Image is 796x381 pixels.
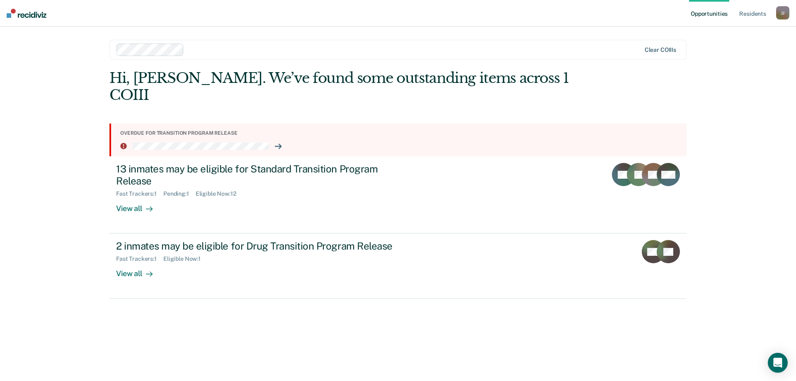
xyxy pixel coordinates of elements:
[7,9,46,18] img: Recidiviz
[776,6,789,19] div: J J
[645,46,676,53] div: Clear COIIIs
[163,255,207,262] div: Eligible Now : 1
[120,130,680,136] div: Overdue for transition program release
[196,190,243,197] div: Eligible Now : 12
[116,163,407,187] div: 13 inmates may be eligible for Standard Transition Program Release
[116,240,407,252] div: 2 inmates may be eligible for Drug Transition Program Release
[116,190,163,197] div: Fast Trackers : 1
[116,262,163,279] div: View all
[116,197,163,214] div: View all
[109,70,571,104] div: Hi, [PERSON_NAME]. We’ve found some outstanding items across 1 COIII
[163,190,196,197] div: Pending : 1
[776,6,789,19] button: JJ
[768,353,788,373] div: Open Intercom Messenger
[109,233,687,298] a: 2 inmates may be eligible for Drug Transition Program ReleaseFast Trackers:1Eligible Now:1View all
[116,255,163,262] div: Fast Trackers : 1
[109,156,687,233] a: 13 inmates may be eligible for Standard Transition Program ReleaseFast Trackers:1Pending:1Eligibl...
